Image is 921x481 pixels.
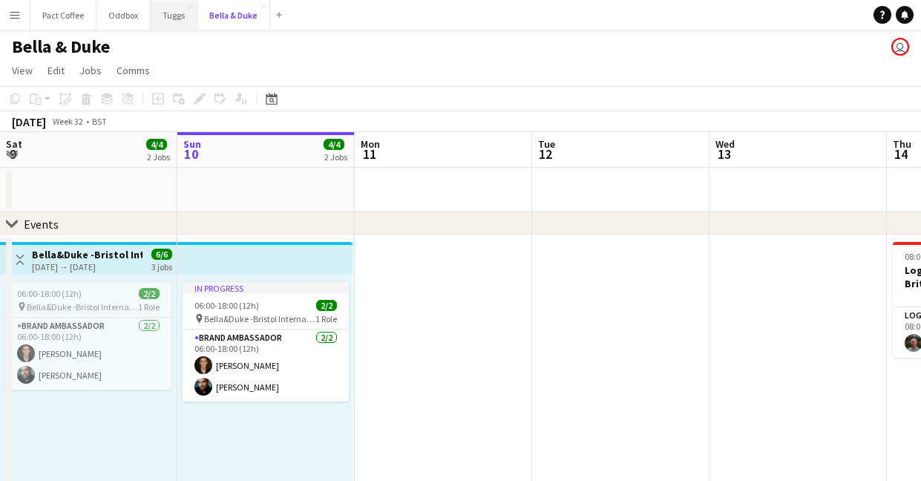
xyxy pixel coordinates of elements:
span: 1 Role [315,313,337,324]
span: Comms [117,64,150,77]
button: Tuggs [151,1,197,30]
span: 2/2 [139,288,160,299]
app-job-card: 06:00-18:00 (12h)2/2 Bella&Duke -Bristol International Balloon Fiesta1 RoleBrand Ambassador2/206:... [5,282,171,390]
span: Mon [361,137,380,151]
span: Bella&Duke -Bristol International Balloon Fiesta [27,301,138,313]
app-job-card: In progress06:00-18:00 (12h)2/2 Bella&Duke -Bristol International Balloon Fiesta1 RoleBrand Ambas... [183,282,349,402]
a: Jobs [73,61,108,80]
span: Tue [538,137,555,151]
div: 2 Jobs [324,151,347,163]
h1: Bella & Duke [12,36,110,58]
span: 12 [536,145,555,163]
div: [DATE] → [DATE] [32,261,142,272]
span: 11 [358,145,380,163]
div: In progress [183,282,349,294]
span: Sun [183,137,201,151]
app-user-avatar: Chubby Bear [891,38,909,56]
span: 06:00-18:00 (12h) [194,300,259,311]
div: 3 jobs [151,260,172,272]
span: 4/4 [324,139,344,150]
div: BST [92,116,107,127]
app-card-role: Brand Ambassador2/206:00-18:00 (12h)[PERSON_NAME][PERSON_NAME] [5,318,171,390]
span: 1 Role [138,301,160,313]
button: Bella & Duke [197,1,270,30]
span: 6/6 [151,249,172,260]
span: Thu [893,137,911,151]
a: Comms [111,61,156,80]
span: 4/4 [146,139,167,150]
span: Sat [6,137,22,151]
span: 13 [713,145,735,163]
span: 9 [4,145,22,163]
span: Wed [715,137,735,151]
a: Edit [42,61,71,80]
span: 2/2 [316,300,337,311]
div: [DATE] [12,114,46,129]
span: Week 32 [49,116,86,127]
div: 2 Jobs [147,151,170,163]
button: Pact Coffee [30,1,96,30]
span: Jobs [79,64,102,77]
div: Events [24,217,59,232]
span: Edit [47,64,65,77]
h3: Bella&Duke -Bristol International Balloon Fiesta [32,248,142,261]
button: Oddbox [96,1,151,30]
span: 06:00-18:00 (12h) [17,288,82,299]
a: View [6,61,39,80]
span: 10 [181,145,201,163]
span: Bella&Duke -Bristol International Balloon Fiesta [204,313,315,324]
span: View [12,64,33,77]
span: 14 [891,145,911,163]
app-card-role: Brand Ambassador2/206:00-18:00 (12h)[PERSON_NAME][PERSON_NAME] [183,330,349,402]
